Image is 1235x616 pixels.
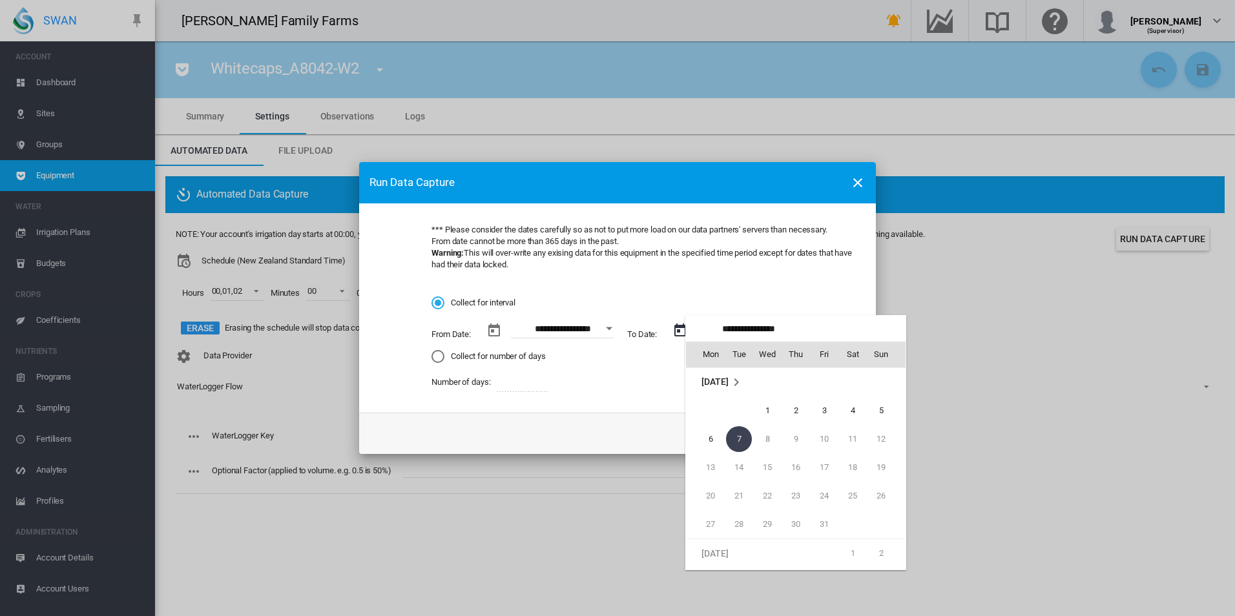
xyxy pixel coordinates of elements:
tr: Week undefined [686,368,906,397]
td: Friday October 3 2025 [810,396,838,425]
td: Sunday November 2 2025 [867,539,906,568]
tr: Week 1 [686,539,906,568]
td: Thursday October 9 2025 [782,425,810,453]
span: 2 [783,398,809,424]
td: Sunday October 19 2025 [867,453,906,482]
th: Sun [867,342,906,367]
span: 3 [811,398,837,424]
th: Tue [725,342,753,367]
th: Wed [753,342,782,367]
td: Sunday October 5 2025 [867,396,906,425]
th: Fri [810,342,838,367]
td: Saturday October 11 2025 [838,425,867,453]
td: Wednesday October 1 2025 [753,396,782,425]
td: Wednesday October 29 2025 [753,510,782,539]
td: Wednesday October 8 2025 [753,425,782,453]
td: Tuesday October 7 2025 [725,425,753,453]
td: Friday October 24 2025 [810,482,838,510]
th: Sat [838,342,867,367]
span: [DATE] [701,548,728,559]
td: Thursday October 23 2025 [782,482,810,510]
td: Monday October 20 2025 [686,482,725,510]
span: [DATE] [701,376,728,387]
span: 1 [754,398,780,424]
td: Monday October 6 2025 [686,425,725,453]
td: Friday October 31 2025 [810,510,838,539]
td: Tuesday October 14 2025 [725,453,753,482]
span: 4 [840,398,866,424]
td: October 2025 [686,368,906,397]
td: Saturday October 18 2025 [838,453,867,482]
td: Tuesday October 21 2025 [725,482,753,510]
md-calendar: Calendar [686,342,906,570]
td: Sunday October 12 2025 [867,425,906,453]
tr: Week 4 [686,482,906,510]
span: 5 [868,398,894,424]
td: Saturday October 25 2025 [838,482,867,510]
td: Saturday October 4 2025 [838,396,867,425]
th: Mon [686,342,725,367]
td: Wednesday October 22 2025 [753,482,782,510]
td: Sunday October 26 2025 [867,482,906,510]
td: Thursday October 16 2025 [782,453,810,482]
tr: Week 2 [686,425,906,453]
td: Monday October 27 2025 [686,510,725,539]
tr: Week 3 [686,453,906,482]
span: 7 [726,426,752,452]
th: Thu [782,342,810,367]
span: 6 [698,426,723,452]
td: Tuesday October 28 2025 [725,510,753,539]
tr: Week 1 [686,396,906,425]
td: Saturday November 1 2025 [838,539,867,568]
tr: Week 5 [686,510,906,539]
td: Thursday October 30 2025 [782,510,810,539]
td: Monday October 13 2025 [686,453,725,482]
td: Wednesday October 15 2025 [753,453,782,482]
td: Friday October 17 2025 [810,453,838,482]
td: Thursday October 2 2025 [782,396,810,425]
td: Friday October 10 2025 [810,425,838,453]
